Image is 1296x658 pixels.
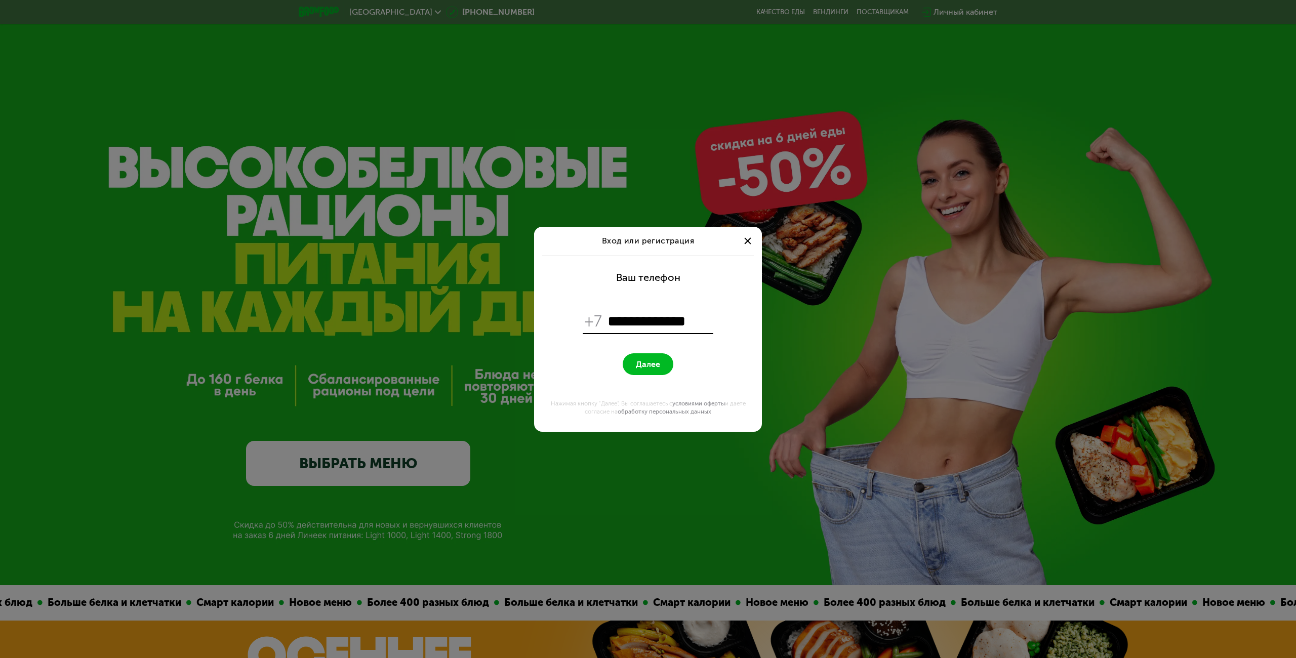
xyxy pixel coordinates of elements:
a: обработку персональных данных [618,408,711,415]
button: Далее [623,353,673,375]
div: Нажимая кнопку "Далее", Вы соглашаетесь с и даете согласие на [540,399,756,416]
span: Далее [636,359,660,369]
div: Ваш телефон [616,271,680,283]
span: +7 [585,312,603,331]
span: Вход или регистрация [602,236,694,245]
a: условиями оферты [672,400,725,407]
